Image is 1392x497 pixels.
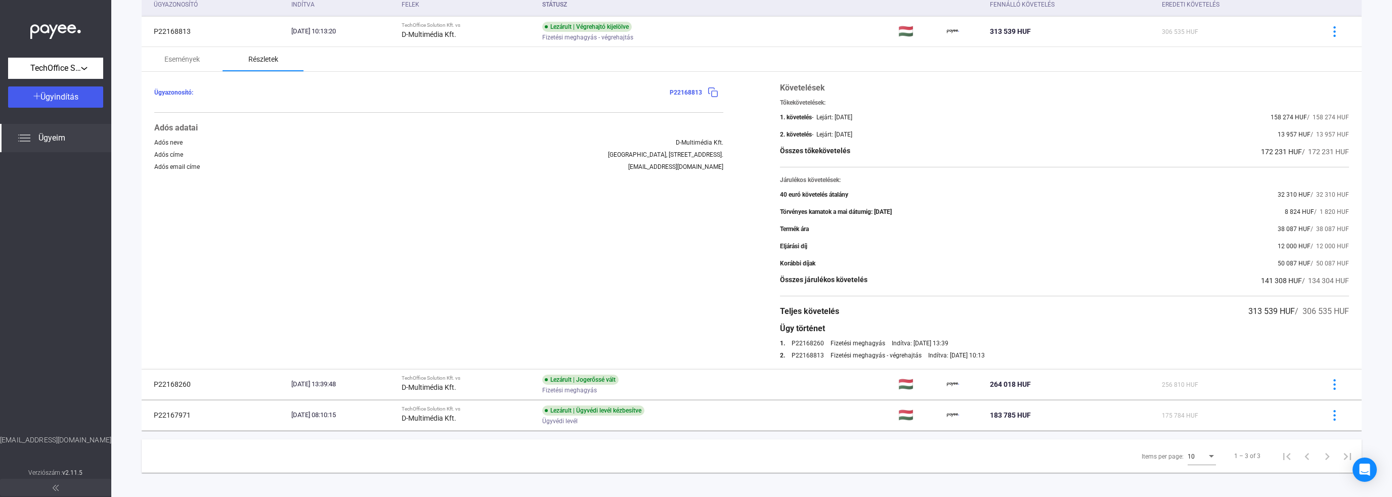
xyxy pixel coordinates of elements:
span: 264 018 HUF [990,380,1031,388]
span: / 12 000 HUF [1311,243,1349,250]
td: 🇭🇺 [894,400,943,430]
span: 10 [1188,453,1195,460]
div: Követelések [780,82,1349,94]
button: TechOffice Solution Kft. [8,58,103,79]
span: 313 539 HUF [990,27,1031,35]
span: Fizetési meghagyás [542,384,597,396]
td: P22168260 [142,369,287,399]
img: more-blue [1329,410,1340,421]
button: First page [1277,446,1297,466]
div: [EMAIL_ADDRESS][DOMAIN_NAME] [628,163,723,170]
div: Lezárult | Jogerőssé vált [542,375,619,385]
button: Ügyindítás [8,86,103,108]
div: 1. követelés [780,114,812,121]
div: Lezárult | Ügyvédi levél kézbesítve [542,405,644,416]
div: Események [164,53,200,65]
div: 40 euró követelés átalány [780,191,848,198]
div: Teljes követelés [780,305,839,318]
div: Termék ára [780,225,809,233]
img: payee-logo [947,25,959,37]
img: plus-white.svg [33,93,40,100]
span: Fizetési meghagyás - végrehajtás [542,31,633,43]
span: / 32 310 HUF [1311,191,1349,198]
span: 175 784 HUF [1162,412,1198,419]
a: P22168260 [792,340,824,347]
div: Összes járulékos követelés [780,275,867,287]
img: arrow-double-left-grey.svg [53,485,59,491]
td: P22167971 [142,400,287,430]
div: Fizetési meghagyás [831,340,885,347]
span: / 38 087 HUF [1311,225,1349,233]
strong: D-Multimédia Kft. [402,414,456,422]
span: P22168813 [670,89,702,96]
a: P22168813 [792,352,824,359]
img: payee-logo [947,409,959,421]
span: 13 957 HUF [1278,131,1311,138]
div: Fizetési meghagyás - végrehajtás [831,352,922,359]
span: Ügyvédi levél [542,415,578,427]
div: - Lejárt: [DATE] [812,131,852,138]
span: / 158 274 HUF [1307,114,1349,121]
div: Indítva: [DATE] 13:39 [892,340,948,347]
img: list.svg [18,132,30,144]
div: 2. [780,352,785,359]
div: TechOffice Solution Kft. vs [402,375,534,381]
span: 183 785 HUF [990,411,1031,419]
button: more-blue [1324,404,1345,426]
div: Törvényes kamatok a mai dátumig: [DATE] [780,208,892,215]
div: Open Intercom Messenger [1353,458,1377,482]
div: TechOffice Solution Kft. vs [402,406,534,412]
div: [DATE] 10:13:20 [291,26,394,36]
img: copy-blue [708,87,718,98]
div: Részletek [248,53,278,65]
button: Previous page [1297,446,1317,466]
span: 12 000 HUF [1278,243,1311,250]
div: 1. [780,340,785,347]
div: [GEOGRAPHIC_DATA], [STREET_ADDRESS]. [608,151,723,158]
div: Adós neve [154,139,183,146]
img: more-blue [1329,26,1340,37]
td: 🇭🇺 [894,369,943,399]
button: Next page [1317,446,1337,466]
button: more-blue [1324,21,1345,42]
span: / 134 304 HUF [1302,277,1349,285]
strong: D-Multimédia Kft. [402,383,456,391]
span: / 50 087 HUF [1311,260,1349,267]
span: 50 087 HUF [1278,260,1311,267]
div: [DATE] 08:10:15 [291,410,394,420]
td: 🇭🇺 [894,16,943,47]
div: 1 – 3 of 3 [1234,450,1260,462]
div: Adós adatai [154,122,723,134]
strong: D-Multimédia Kft. [402,30,456,38]
div: Ügy történet [780,323,1349,335]
span: 158 274 HUF [1271,114,1307,121]
div: [DATE] 13:39:48 [291,379,394,389]
span: 141 308 HUF [1261,277,1302,285]
span: / 13 957 HUF [1311,131,1349,138]
div: Lezárult | Végrehajtó kijelölve [542,22,632,32]
span: / 306 535 HUF [1295,306,1349,316]
img: more-blue [1329,379,1340,390]
td: P22168813 [142,16,287,47]
div: Items per page: [1142,450,1184,463]
span: Ügyazonosító: [154,89,193,96]
img: payee-logo [947,378,959,390]
span: Ügyindítás [40,92,78,102]
div: Adós címe [154,151,183,158]
div: 2. követelés [780,131,812,138]
div: TechOffice Solution Kft. vs [402,22,534,28]
div: Tőkekövetelések: [780,99,1349,106]
span: TechOffice Solution Kft. [30,62,81,74]
span: / 1 820 HUF [1314,208,1349,215]
div: Adós email címe [154,163,200,170]
img: white-payee-white-dot.svg [30,19,81,39]
span: 8 824 HUF [1285,208,1314,215]
mat-select: Items per page: [1188,450,1216,462]
span: 32 310 HUF [1278,191,1311,198]
span: 172 231 HUF [1261,148,1302,156]
span: / 172 231 HUF [1302,148,1349,156]
div: Összes tőkekövetelés [780,146,850,158]
button: copy-blue [702,82,723,103]
button: Last page [1337,446,1358,466]
strong: v2.11.5 [62,469,83,476]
